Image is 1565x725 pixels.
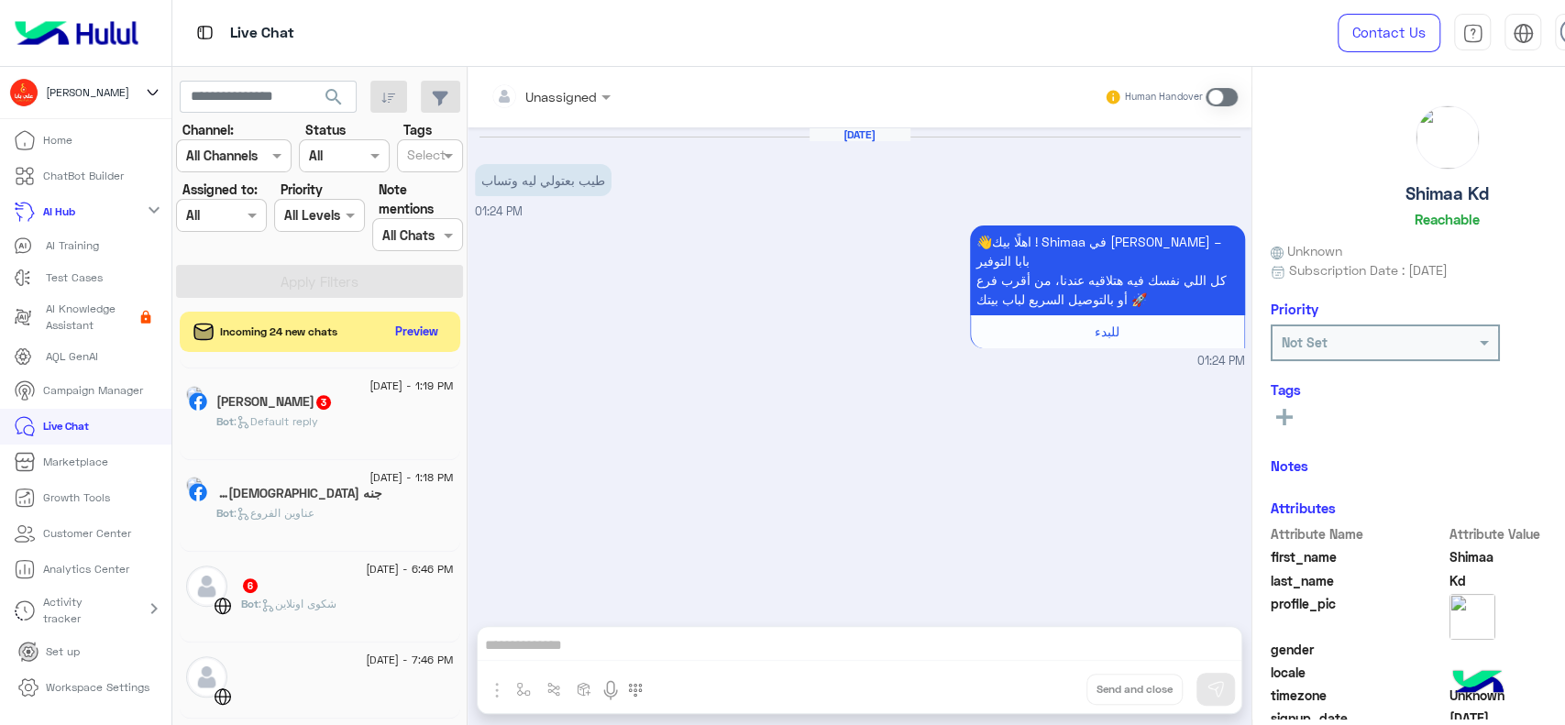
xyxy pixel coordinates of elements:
[369,469,453,486] span: [DATE] - 1:18 PM
[316,395,331,410] span: 3
[388,319,446,346] button: Preview
[230,21,294,46] p: Live Chat
[46,269,103,286] p: Test Cases
[366,652,453,668] span: [DATE] - 7:46 PM
[1513,23,1534,44] img: tab
[810,128,910,141] h6: [DATE]
[46,237,99,254] p: AI Training
[7,14,146,52] img: Logo
[4,634,94,670] a: Set up
[43,168,124,184] p: ChatBot Builder
[46,84,129,101] span: [PERSON_NAME]
[1271,686,1446,705] span: timezone
[1449,594,1495,640] img: picture
[1462,23,1483,44] img: tab
[1271,301,1318,317] h6: Priority
[1086,674,1183,705] button: Send and close
[1271,594,1446,636] span: profile_pic
[186,566,227,607] img: defaultAdmin.png
[189,392,207,411] img: Facebook
[143,199,165,221] mat-icon: expand_more
[369,378,453,394] span: [DATE] - 1:19 PM
[186,656,227,698] img: defaultAdmin.png
[1271,500,1336,516] h6: Attributes
[1125,90,1202,104] small: Human Handover
[1338,14,1440,52] a: Contact Us
[1416,106,1479,169] img: picture
[1197,353,1245,370] span: 01:24 PM
[404,145,446,169] div: Select
[1446,652,1510,716] img: hulul-logo.png
[43,525,131,542] p: Customer Center
[216,394,333,410] h5: Hanaa ELassal
[43,489,110,506] p: Growth Tools
[1405,183,1489,204] h5: Shimaa Kd
[1454,14,1491,52] a: tab
[143,598,165,620] mat-icon: chevron_right
[182,120,234,139] label: Channel:
[193,21,216,44] img: tab
[1271,640,1446,659] span: gender
[43,594,116,627] p: Activity tracker
[243,578,258,593] span: 6
[1415,211,1480,227] h6: Reachable
[234,414,318,428] span: : Default reply
[970,225,1245,315] p: 17/9/2025, 1:24 PM
[182,180,258,199] label: Assigned to:
[189,483,207,501] img: Facebook
[4,670,164,706] a: Workspace Settings
[234,506,314,520] span: : عناوين الفروع
[176,265,464,298] button: Apply Filters
[1271,241,1342,260] span: Unknown
[46,643,80,660] p: Set up
[43,382,143,399] p: Campaign Manager
[43,454,108,470] p: Marketplace
[216,506,234,520] span: Bot
[1271,547,1446,566] span: first_name
[186,386,203,402] img: picture
[43,203,75,220] p: AI Hub
[281,180,323,199] label: Priority
[1289,260,1448,280] span: Subscription Date : [DATE]
[43,561,129,577] p: Analytics Center
[1271,457,1308,474] h6: Notes
[259,597,336,610] span: : شكوى اونلاين
[43,418,89,434] p: Live Chat
[46,679,149,696] p: Workspace Settings
[366,561,453,577] span: [DATE] - 6:46 PM
[312,81,357,120] button: search
[43,132,72,148] p: Home
[1271,663,1446,682] span: locale
[379,180,463,219] label: Note mentions
[216,414,234,428] span: Bot
[46,301,133,334] p: AI Knowledge Assistant
[475,204,523,218] span: 01:24 PM
[216,486,382,501] h5: جنه الله
[305,120,346,139] label: Status
[1095,324,1119,339] span: للبدء
[220,324,337,340] span: Incoming 24 new chats
[323,86,345,108] span: search
[46,348,98,365] p: AQL GenAI
[403,120,432,139] label: Tags
[214,687,232,706] img: WebChat
[475,164,612,196] p: 17/9/2025, 1:24 PM
[241,597,259,610] span: Bot
[9,78,39,107] img: 149430514909452
[186,477,203,493] img: picture
[1271,524,1446,544] span: Attribute Name
[214,597,232,615] img: WebChat
[1271,571,1446,590] span: last_name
